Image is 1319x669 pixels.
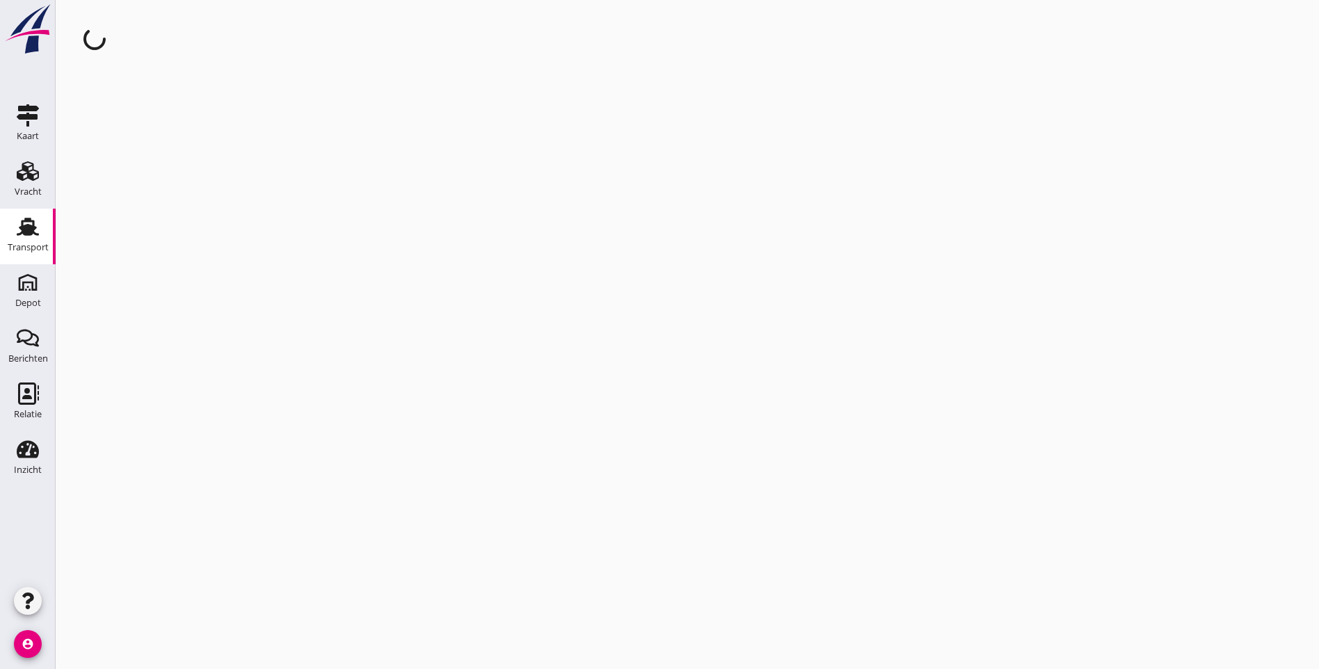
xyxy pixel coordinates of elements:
[14,630,42,658] i: account_circle
[8,354,48,363] div: Berichten
[14,465,42,474] div: Inzicht
[8,243,49,252] div: Transport
[14,410,42,419] div: Relatie
[17,131,39,140] div: Kaart
[15,298,41,307] div: Depot
[3,3,53,55] img: logo-small.a267ee39.svg
[15,187,42,196] div: Vracht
